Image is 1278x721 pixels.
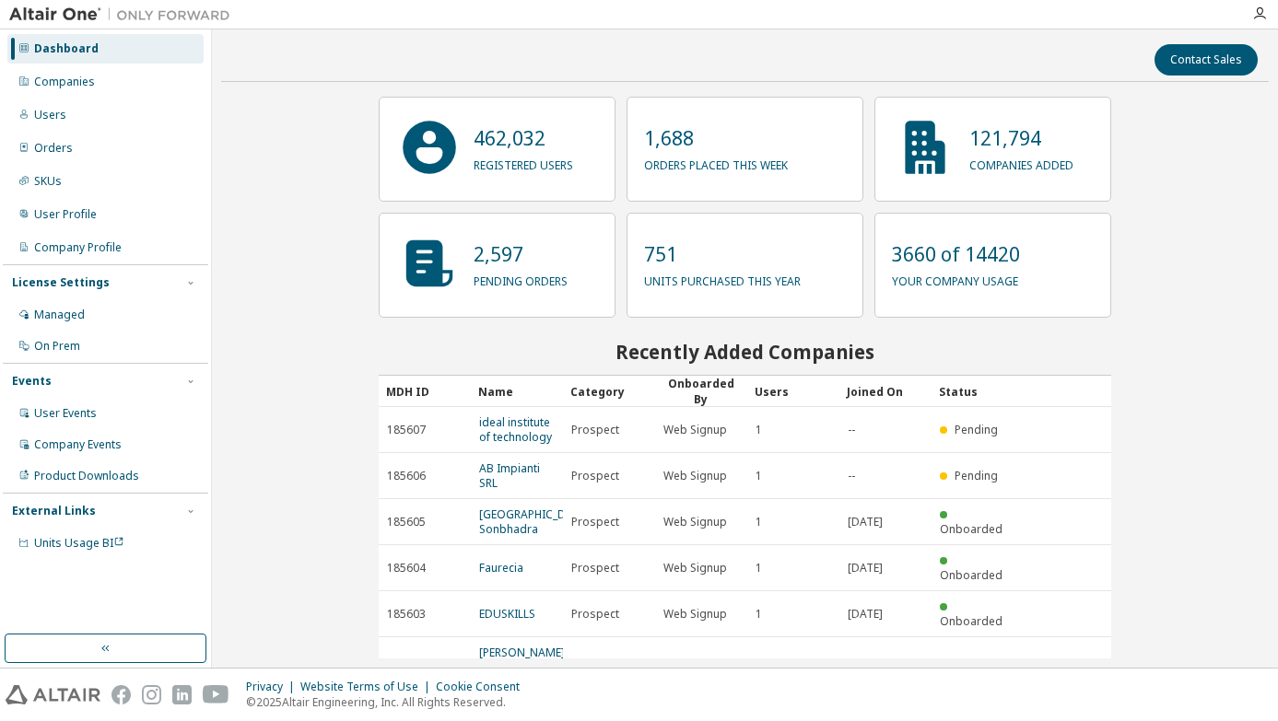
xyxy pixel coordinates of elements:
span: 1 [756,515,762,529]
img: instagram.svg [142,685,161,704]
span: Prospect [571,423,619,437]
span: Web Signup [663,607,727,622]
div: Product Downloads [34,469,139,483]
div: Privacy [246,680,300,694]
div: Events [12,374,52,389]
div: Company Events [34,437,122,452]
div: Orders [34,141,73,156]
span: [DATE] [848,515,883,529]
h2: Recently Added Companies [379,340,1112,364]
span: 1 [756,607,762,622]
span: 1 [756,561,762,576]
span: Prospect [571,561,619,576]
span: Prospect [571,607,619,622]
p: 121,794 [969,124,1073,152]
div: Companies [34,75,95,89]
div: Managed [34,308,85,322]
span: Units Usage BI [34,535,124,551]
p: 2,597 [474,240,568,268]
span: Pending [955,422,998,437]
div: Joined On [847,377,924,406]
img: youtube.svg [203,685,229,704]
img: linkedin.svg [172,685,192,704]
p: registered users [474,152,573,173]
div: Users [755,377,832,406]
p: companies added [969,152,1073,173]
span: Onboarded [940,613,1002,629]
img: Altair One [9,6,240,24]
span: Onboarded [940,567,1002,583]
span: Pending [955,468,998,483]
p: 1,688 [644,124,788,152]
div: SKUs [34,174,62,189]
div: Cookie Consent [436,680,531,694]
span: 1 [756,469,762,483]
div: Onboarded By [662,376,740,407]
span: 185604 [387,561,426,576]
p: 3660 of 14420 [892,240,1020,268]
span: Prospect [571,469,619,483]
div: MDH ID [386,377,463,406]
span: [DATE] [848,607,883,622]
a: Faurecia [479,560,523,576]
div: Status [939,377,1016,406]
img: facebook.svg [111,685,131,704]
div: User Profile [34,207,97,222]
span: -- [848,469,855,483]
button: Contact Sales [1155,44,1258,76]
div: On Prem [34,339,80,354]
span: 185605 [387,515,426,529]
p: 462,032 [474,124,573,152]
div: External Links [12,504,96,518]
span: 185603 [387,607,426,622]
span: [DATE] [848,561,883,576]
span: Web Signup [663,469,727,483]
div: Website Terms of Use [300,680,436,694]
p: pending orders [474,268,568,289]
span: Web Signup [663,423,727,437]
p: units purchased this year [644,268,801,289]
a: ideal institute of technology [479,414,552,445]
p: your company usage [892,268,1020,289]
img: altair_logo.svg [6,685,100,704]
span: Web Signup [663,561,727,576]
p: 751 [644,240,801,268]
div: Name [478,377,556,406]
span: -- [848,423,855,437]
span: Onboarded [940,521,1002,537]
span: Web Signup [663,515,727,529]
span: 185606 [387,469,426,483]
span: 185607 [387,423,426,437]
div: Company Profile [34,240,122,255]
span: Prospect [571,515,619,529]
span: 1 [756,423,762,437]
a: [GEOGRAPHIC_DATA], Sonbhadra [479,506,592,537]
div: Category [570,377,648,406]
p: © 2025 Altair Engineering, Inc. All Rights Reserved. [246,694,531,710]
p: orders placed this week [644,152,788,173]
a: AB Impianti SRL [479,460,540,491]
div: License Settings [12,275,110,290]
div: User Events [34,406,97,421]
a: EDUSKILLS [479,606,535,622]
div: Dashboard [34,41,99,56]
div: Users [34,108,66,122]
